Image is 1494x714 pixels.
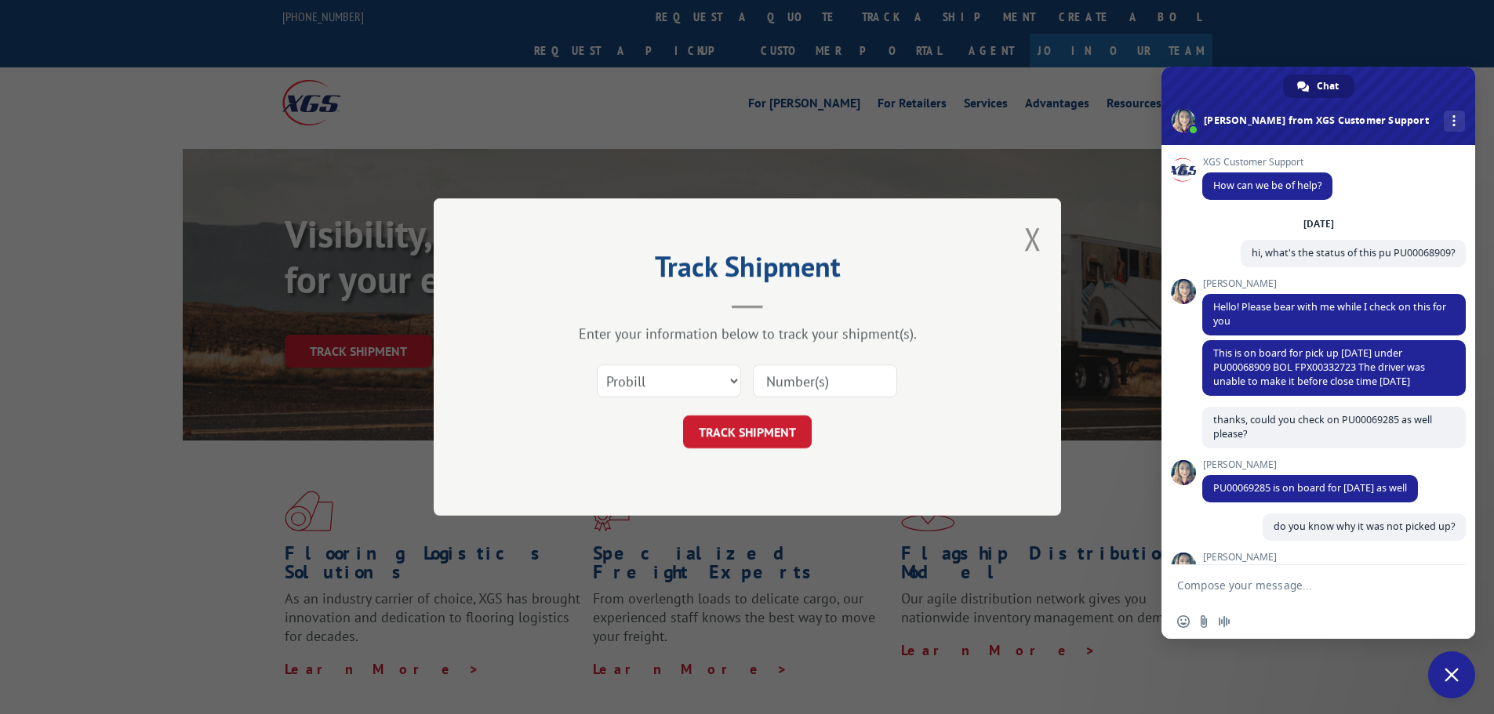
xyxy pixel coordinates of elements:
div: Enter your information below to track your shipment(s). [512,324,983,343]
span: do you know why it was not picked up? [1274,520,1455,533]
div: Chat [1283,74,1354,98]
h2: Track Shipment [512,256,983,285]
span: [PERSON_NAME] [1202,278,1466,289]
span: This is on board for pick up [DATE] under PU00068909 BOL FPX00332723 The driver was unable to mak... [1213,346,1425,388]
button: TRACK SHIPMENT [683,415,812,448]
div: [DATE] [1303,219,1334,229]
span: Insert an emoji [1177,615,1190,628]
span: Send a file [1198,615,1210,628]
span: How can we be of help? [1213,179,1321,192]
span: thanks, could you check on PU00069285 as well please? [1213,413,1432,440]
span: Chat [1317,74,1339,98]
input: Number(s) [753,364,897,397]
button: Close modal [1024,218,1041,259]
span: [PERSON_NAME] [1202,459,1418,470]
textarea: Compose your message... [1177,578,1425,593]
span: [PERSON_NAME] [1202,552,1466,563]
span: hi, what's the status of this pu PU00068909? [1252,246,1455,259]
div: Close chat [1428,651,1475,698]
span: Audio message [1218,615,1230,628]
span: XGS Customer Support [1202,157,1332,168]
span: PU00069285 is on board for [DATE] as well [1213,481,1407,495]
div: More channels [1444,111,1465,132]
span: Hello! Please bear with me while I check on this for you [1213,300,1446,328]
